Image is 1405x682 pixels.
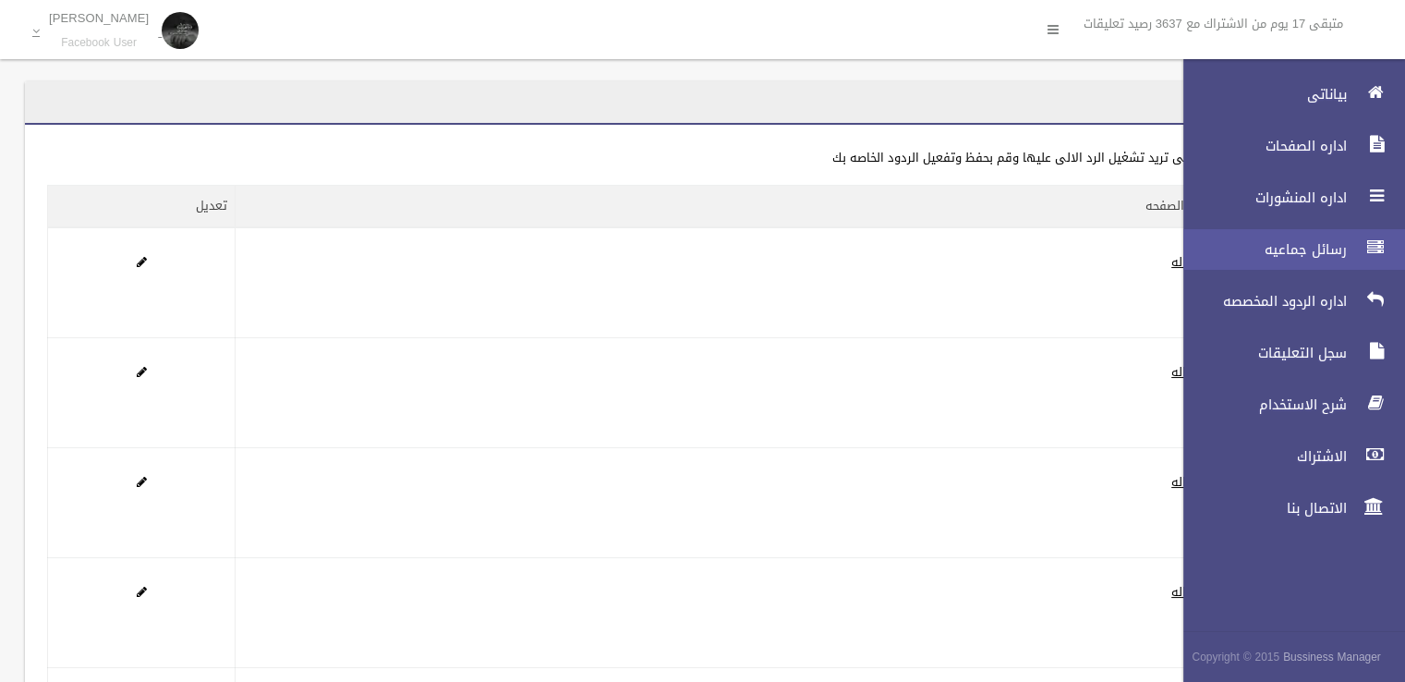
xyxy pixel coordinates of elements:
[1168,281,1405,322] a: اداره الردود المخصصه
[1171,470,1201,493] a: فعاله
[236,186,1218,228] th: حاله الصفحه
[48,186,236,228] th: تعديل
[1171,250,1201,274] a: فعاله
[49,11,149,25] p: [PERSON_NAME]
[137,580,147,603] a: Edit
[1168,177,1405,218] a: اداره المنشورات
[49,36,149,50] small: Facebook User
[1168,333,1405,373] a: سجل التعليقات
[1168,189,1352,207] span: اداره المنشورات
[1168,384,1405,425] a: شرح الاستخدام
[1168,488,1405,529] a: الاتصال بنا
[1168,229,1405,270] a: رسائل جماعيه
[1168,447,1352,466] span: الاشتراك
[1283,647,1381,667] strong: Bussiness Manager
[137,470,147,493] a: Edit
[1168,240,1352,259] span: رسائل جماعيه
[1168,499,1352,518] span: الاتصال بنا
[47,147,1299,169] div: اضغط على الصفحه التى تريد تشغيل الرد الالى عليها وقم بحفظ وتفعيل الردود الخاصه بك
[1168,137,1352,155] span: اداره الصفحات
[1171,360,1201,384] a: فعاله
[1168,344,1352,362] span: سجل التعليقات
[1168,126,1405,166] a: اداره الصفحات
[1168,436,1405,477] a: الاشتراك
[1171,580,1201,603] a: فعاله
[1168,292,1352,311] span: اداره الردود المخصصه
[137,250,147,274] a: Edit
[1192,647,1279,667] span: Copyright © 2015
[1168,396,1352,414] span: شرح الاستخدام
[137,360,147,384] a: Edit
[1168,85,1352,104] span: بياناتى
[1168,74,1405,115] a: بياناتى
